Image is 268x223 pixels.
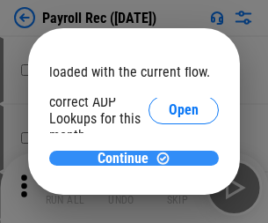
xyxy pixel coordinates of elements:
span: Open [169,103,199,117]
button: ContinueContinue [49,151,219,166]
span: Continue [98,152,148,166]
button: Open [148,96,219,124]
img: Continue [156,151,170,166]
div: Please select the correct ADP Lookups for this month [49,77,148,144]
